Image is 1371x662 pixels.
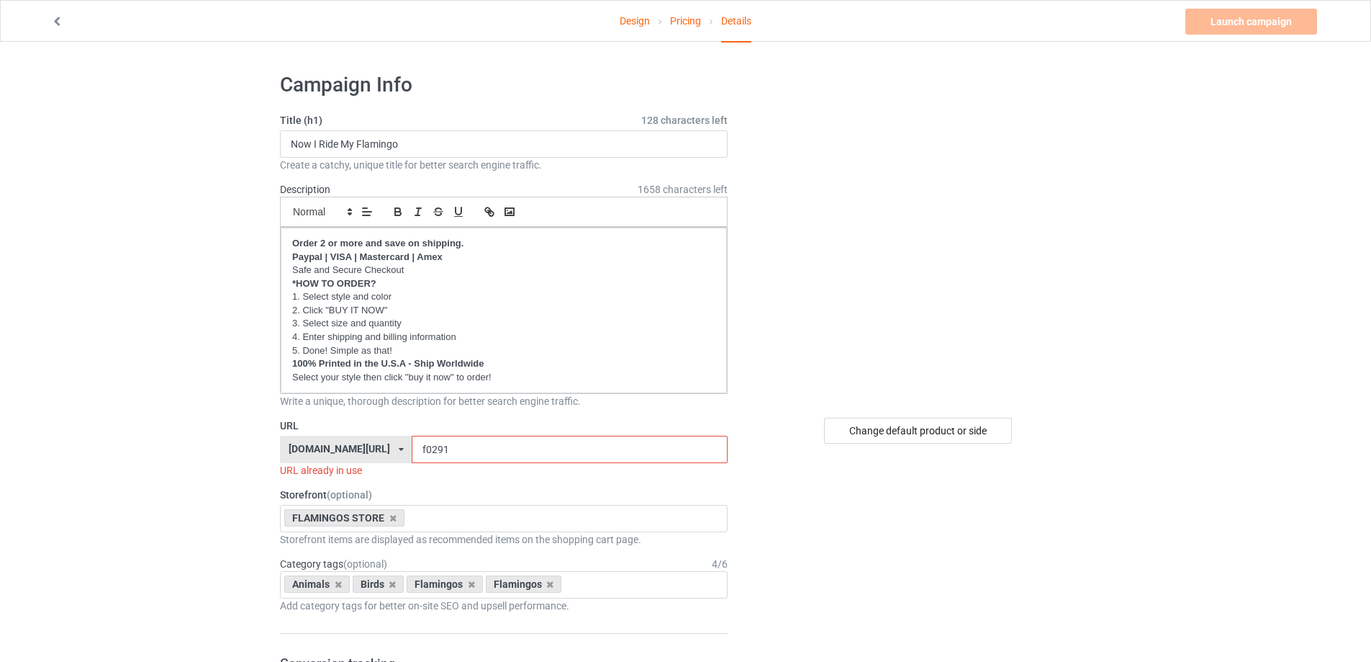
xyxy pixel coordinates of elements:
[284,509,404,527] div: FLAMINGOS STORE
[292,371,715,385] p: Select your style then click "buy it now" to order!
[638,182,728,197] span: 1658 characters left
[292,344,715,358] p: 5. Done! Simple as that!
[343,558,387,570] span: (optional)
[712,557,728,571] div: 4 / 6
[824,418,1012,444] div: Change default product or side
[292,278,376,289] strong: *HOW TO ORDER?
[327,489,372,501] span: (optional)
[289,444,390,454] div: [DOMAIN_NAME][URL]
[280,488,728,502] label: Storefront
[292,317,715,331] p: 3. Select size and quantity
[292,358,484,369] strong: 100% Printed in the U.S.A - Ship Worldwide
[721,1,751,43] div: Details
[280,72,728,98] h1: Campaign Info
[292,290,715,304] p: 1. Select style and color
[280,184,330,195] label: Description
[280,419,728,433] label: URL
[620,1,650,41] a: Design
[280,599,728,613] div: Add category tags for better on-site SEO and upsell performance.
[486,576,562,593] div: Flamingos
[407,576,483,593] div: Flamingos
[284,576,350,593] div: Animals
[292,331,715,344] p: 4. Enter shipping and billing information
[670,1,701,41] a: Pricing
[280,532,728,547] div: Storefront items are displayed as recommended items on the shopping cart page.
[292,238,463,249] strong: Order 2 or more and save on shipping.
[280,113,728,128] label: Title (h1)
[641,113,728,128] span: 128 characters left
[280,158,728,172] div: Create a catchy, unique title for better search engine traffic.
[280,463,728,478] div: URL already in use
[292,251,443,262] strong: Paypal | VISA | Mastercard | Amex
[292,304,715,318] p: 2. Click "BUY IT NOW"
[292,264,715,277] p: Safe and Secure Checkout
[353,576,404,593] div: Birds
[280,557,387,571] label: Category tags
[280,394,728,408] div: Write a unique, thorough description for better search engine traffic.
